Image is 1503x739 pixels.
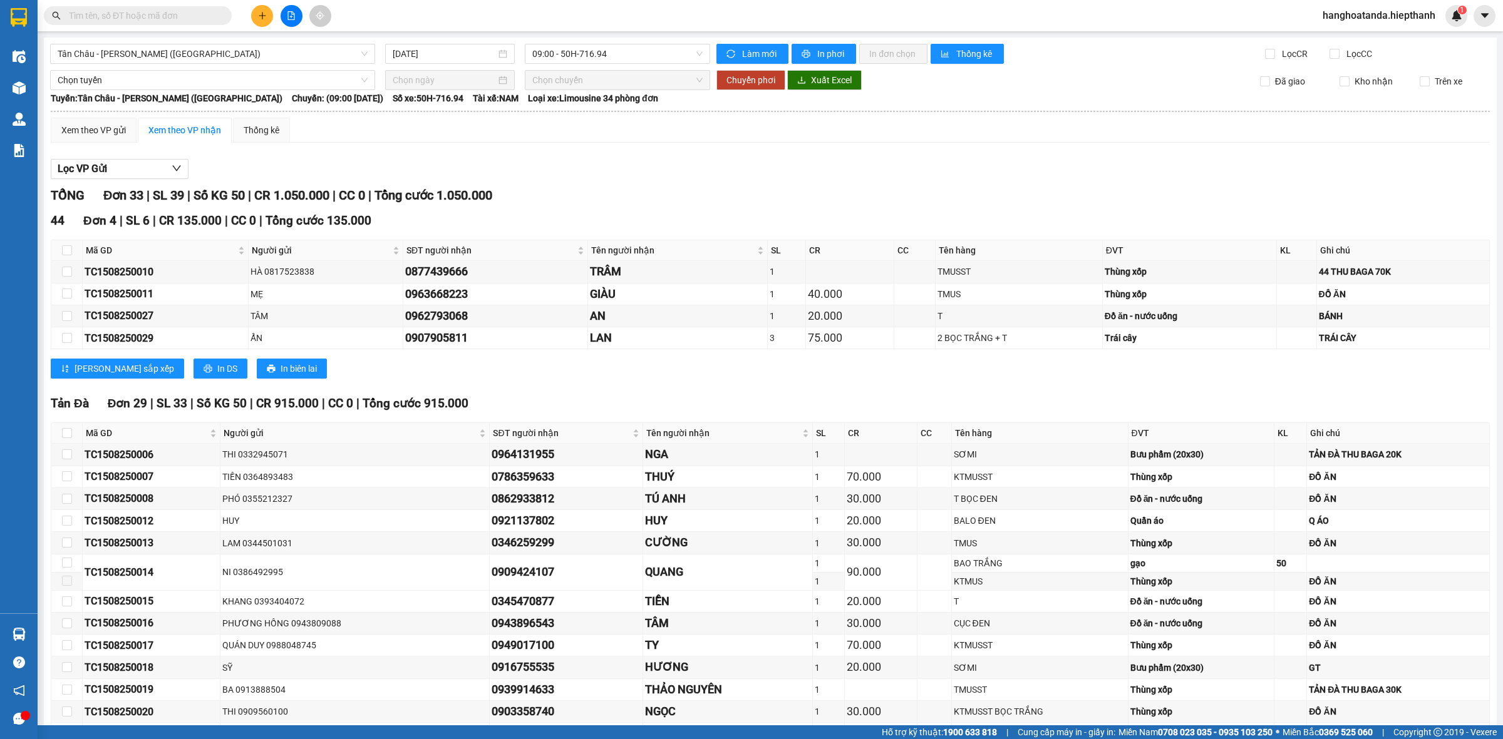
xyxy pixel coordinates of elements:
span: Đã giao [1270,74,1310,88]
div: 1 [815,594,842,608]
span: Đơn 4 [83,213,116,228]
div: 0943896543 [492,614,641,632]
span: Chọn tuyến [58,71,368,89]
div: TMUSST [937,265,1100,278]
div: 1 [770,309,803,323]
span: Người gửi [252,243,390,257]
span: hanghoatanda.hiepthanh [1313,8,1445,23]
div: 20.000 [847,593,916,610]
button: aim [309,5,331,27]
div: TRÁI CÂY [1319,331,1487,345]
div: 1 [770,265,803,278]
div: TMUS [937,287,1100,301]
span: | [368,188,371,203]
td: 0939914633 [490,679,643,701]
div: 0786359633 [492,468,641,486]
img: warehouse-icon [13,50,26,63]
td: TC1508250016 [83,613,220,635]
div: Bưu phẩm (20x30) [1130,447,1272,461]
img: warehouse-icon [13,81,26,94]
button: caret-down [1474,5,1495,27]
span: SĐT người nhận [406,243,575,257]
button: Lọc VP Gửi [51,159,189,179]
div: TC1508250019 [85,681,218,697]
div: ĐỒ ĂN [1319,287,1487,301]
img: icon-new-feature [1451,10,1462,21]
div: 0962793068 [405,307,586,325]
div: 1 [815,661,842,675]
button: plus [251,5,273,27]
span: In DS [217,362,237,375]
span: | [333,188,336,203]
div: 1 [815,574,842,588]
span: | [190,396,194,410]
div: KHANG 0393404072 [222,594,488,608]
div: KTMUSST [954,638,1126,652]
span: | [153,213,156,228]
td: 0962793068 [403,305,588,327]
span: question-circle [13,656,25,668]
td: 0921137802 [490,510,643,532]
div: 50 [1276,556,1305,570]
div: 1 [815,492,842,506]
span: Mã GD [86,426,207,440]
span: SL 39 [153,188,184,203]
span: CC 0 [231,213,256,228]
div: SƠMI [954,661,1126,675]
button: In đơn chọn [859,44,927,64]
div: 44 THU BAGA 70K [1319,265,1487,278]
button: printerIn DS [194,359,247,379]
span: Xuất Excel [811,73,852,87]
img: logo-vxr [11,8,27,27]
div: CƯỜNG [645,534,810,551]
th: Tên hàng [952,423,1129,444]
div: ĐỒ ĂN [1309,594,1487,608]
div: PHƯƠNG HỒNG 0943809088 [222,616,488,630]
td: HUY [643,510,813,532]
span: | [250,396,253,410]
td: LAN [588,327,768,349]
button: syncLàm mới [716,44,788,64]
span: Mã GD [86,243,235,257]
span: 1 [1460,6,1464,14]
div: 20.000 [808,307,891,325]
span: printer [267,364,276,374]
div: Thùng xốp [1130,574,1272,588]
div: TC1508250012 [85,513,218,529]
td: THUÝ [643,466,813,488]
div: BÁNH [1319,309,1487,323]
td: 0345470877 [490,591,643,613]
span: Loại xe: Limousine 34 phòng đơn [528,91,658,105]
input: 15/08/2025 [393,47,496,61]
div: 0964131955 [492,446,641,463]
th: CR [845,423,918,444]
div: Đồ ăn - nước uống [1130,594,1272,608]
td: TIỀN [643,591,813,613]
div: 30.000 [847,614,916,632]
div: BALO ĐEN [954,514,1126,527]
span: Tản Đà [51,396,89,410]
span: printer [802,49,812,59]
div: 0916755535 [492,658,641,676]
span: SĐT người nhận [493,426,630,440]
th: ĐVT [1129,423,1274,444]
span: down [172,163,182,173]
td: CƯỜNG [643,532,813,554]
span: Làm mới [742,47,778,61]
td: TC1508250019 [83,679,220,701]
div: Xem theo VP nhận [148,123,221,137]
th: CR [806,240,894,261]
img: warehouse-icon [13,628,26,641]
td: TC1508250013 [83,532,220,554]
span: CR 1.050.000 [254,188,329,203]
div: TY [645,636,810,654]
span: | [147,188,150,203]
div: T [937,309,1100,323]
div: Thùng xốp [1130,638,1272,652]
div: BAO TRẮNG [954,556,1126,570]
span: | [225,213,228,228]
div: Q ÁO [1309,514,1487,527]
div: TC1508250018 [85,660,218,675]
div: KTMUSST [954,470,1126,484]
th: Tên hàng [936,240,1103,261]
